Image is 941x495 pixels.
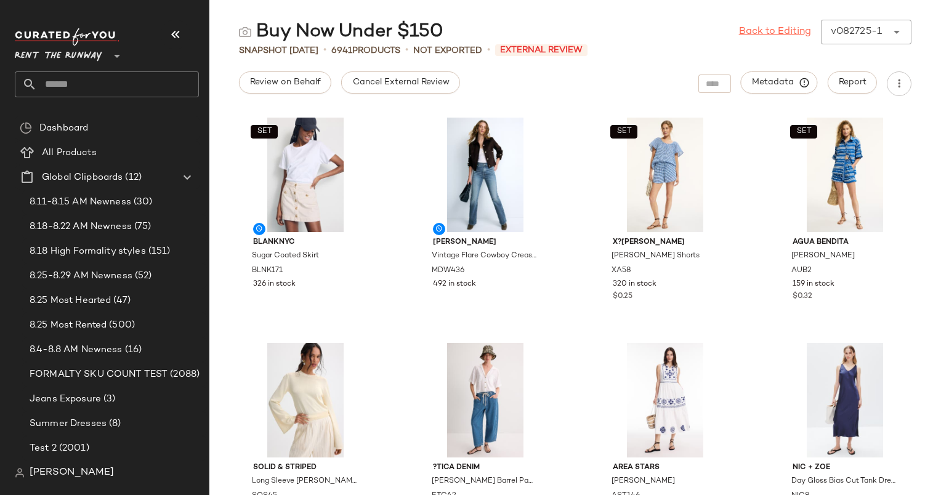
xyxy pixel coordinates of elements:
[432,476,536,487] span: [PERSON_NAME] Barrel Pants
[613,291,632,302] span: $0.25
[793,291,812,302] span: $0.32
[331,46,352,55] span: 6941
[107,417,121,431] span: (8)
[30,441,57,456] span: Test 2
[423,343,547,457] img: ETCA2.jpg
[20,122,32,134] img: svg%3e
[30,195,131,209] span: 8.11-8.15 AM Newness
[423,118,547,232] img: MDW436.jpg
[249,78,321,87] span: Review on Behalf
[793,279,834,290] span: 159 in stock
[239,71,331,94] button: Review on Behalf
[413,44,482,57] span: Not Exported
[251,125,278,139] button: SET
[132,269,152,283] span: (52)
[30,244,146,259] span: 8.18 High Formality styles
[433,462,538,473] span: ?TICA Denim
[252,265,283,276] span: BLNK171
[30,294,111,308] span: 8.25 Most Hearted
[352,78,449,87] span: Cancel External Review
[101,392,115,406] span: (3)
[30,368,168,382] span: FORMALTY SKU COUNT TEST
[30,417,107,431] span: Summer Dresses
[796,127,811,136] span: SET
[168,368,200,382] span: (2088)
[243,118,368,232] img: BLNK171.jpg
[831,25,882,39] div: v082725-1
[30,392,101,406] span: Jeans Exposure
[405,43,408,58] span: •
[613,279,656,290] span: 320 in stock
[146,244,171,259] span: (151)
[341,71,459,94] button: Cancel External Review
[612,251,700,262] span: [PERSON_NAME] Shorts
[42,171,123,185] span: Global Clipboards
[256,127,272,136] span: SET
[603,118,727,232] img: XA58.jpg
[253,237,358,248] span: BLANKNYC
[253,279,296,290] span: 326 in stock
[495,44,588,56] span: External Review
[783,343,907,457] img: NIC8.jpg
[603,343,727,457] img: AST146.jpg
[132,220,151,234] span: (75)
[828,71,877,94] button: Report
[30,343,123,357] span: 8.4-8.8 AM Newness
[239,26,251,38] img: svg%3e
[751,77,807,88] span: Metadata
[123,343,142,357] span: (16)
[239,20,443,44] div: Buy Now Under $150
[791,476,896,487] span: Day Gloss Bias Cut Tank Dress
[15,28,119,46] img: cfy_white_logo.C9jOOHJF.svg
[323,43,326,58] span: •
[252,251,319,262] span: Sugar Coated Skirt
[331,44,400,57] div: Products
[432,265,464,276] span: MDW436
[433,279,476,290] span: 492 in stock
[487,43,490,58] span: •
[612,476,675,487] span: [PERSON_NAME]
[131,195,153,209] span: (30)
[30,269,132,283] span: 8.25-8.29 AM Newness
[111,294,131,308] span: (47)
[739,25,811,39] a: Back to Editing
[612,265,631,276] span: XA58
[30,220,132,234] span: 8.18-8.22 AM Newness
[783,118,907,232] img: AUB2.jpg
[613,462,717,473] span: Area Stars
[39,121,88,135] span: Dashboard
[610,125,637,139] button: SET
[793,462,897,473] span: NIC + ZOE
[243,343,368,457] img: SOS45.jpg
[15,42,102,64] span: Rent the Runway
[42,146,97,160] span: All Products
[123,171,142,185] span: (12)
[838,78,866,87] span: Report
[252,476,357,487] span: Long Sleeve [PERSON_NAME] Sweater
[30,318,107,332] span: 8.25 Most Rented
[613,237,717,248] span: X?[PERSON_NAME]
[616,127,631,136] span: SET
[253,462,358,473] span: Solid & Striped
[15,468,25,478] img: svg%3e
[791,265,812,276] span: AUB2
[432,251,536,262] span: Vintage Flare Cowboy Crease Jeans
[57,441,89,456] span: (2001)
[107,318,135,332] span: (500)
[433,237,538,248] span: [PERSON_NAME]
[793,237,897,248] span: Agua Bendita
[30,465,114,480] span: [PERSON_NAME]
[790,125,817,139] button: SET
[791,251,855,262] span: [PERSON_NAME]
[239,44,318,57] span: Snapshot [DATE]
[741,71,818,94] button: Metadata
